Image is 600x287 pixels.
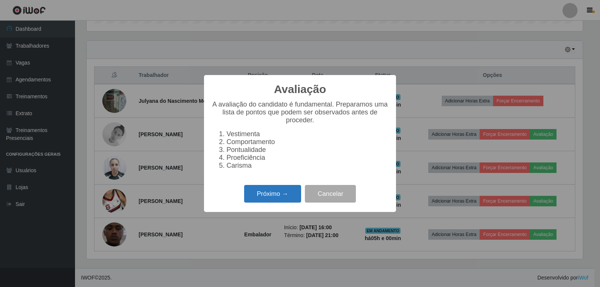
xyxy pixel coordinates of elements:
h2: Avaliação [274,83,326,96]
li: Vestimenta [226,130,388,138]
p: A avaliação do candidato é fundamental. Preparamos uma lista de pontos que podem ser observados a... [211,101,388,124]
li: Proeficiência [226,154,388,162]
li: Carisma [226,162,388,170]
li: Pontualidade [226,146,388,154]
button: Cancelar [305,185,356,203]
button: Próximo → [244,185,301,203]
li: Comportamento [226,138,388,146]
